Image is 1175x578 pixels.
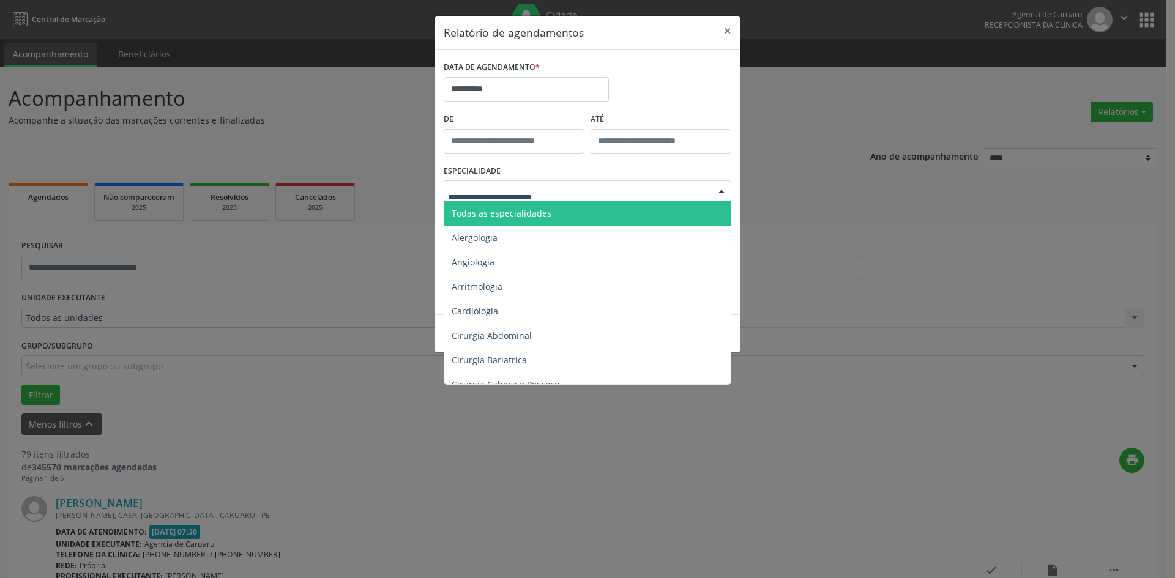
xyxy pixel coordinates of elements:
[444,162,501,181] label: ESPECIALIDADE
[452,379,559,390] span: Cirurgia Cabeça e Pescoço
[715,16,740,46] button: Close
[444,24,584,40] h5: Relatório de agendamentos
[452,354,527,366] span: Cirurgia Bariatrica
[452,256,494,268] span: Angiologia
[444,110,584,129] label: De
[452,305,498,317] span: Cardiologia
[444,58,540,77] label: DATA DE AGENDAMENTO
[452,232,498,243] span: Alergologia
[452,330,532,341] span: Cirurgia Abdominal
[452,281,502,292] span: Arritmologia
[452,207,551,219] span: Todas as especialidades
[591,110,731,129] label: ATÉ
